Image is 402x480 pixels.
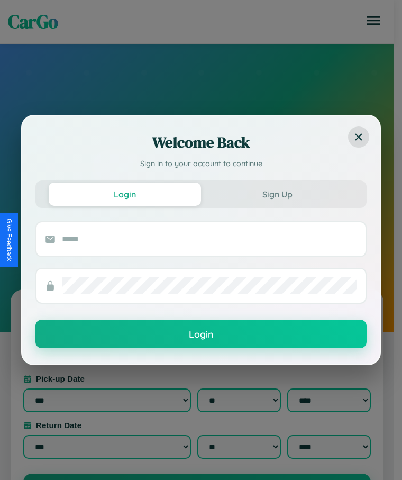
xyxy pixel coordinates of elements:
button: Login [35,320,367,348]
button: Login [49,183,201,206]
button: Sign Up [201,183,353,206]
p: Sign in to your account to continue [35,158,367,170]
h2: Welcome Back [35,132,367,153]
div: Give Feedback [5,219,13,261]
